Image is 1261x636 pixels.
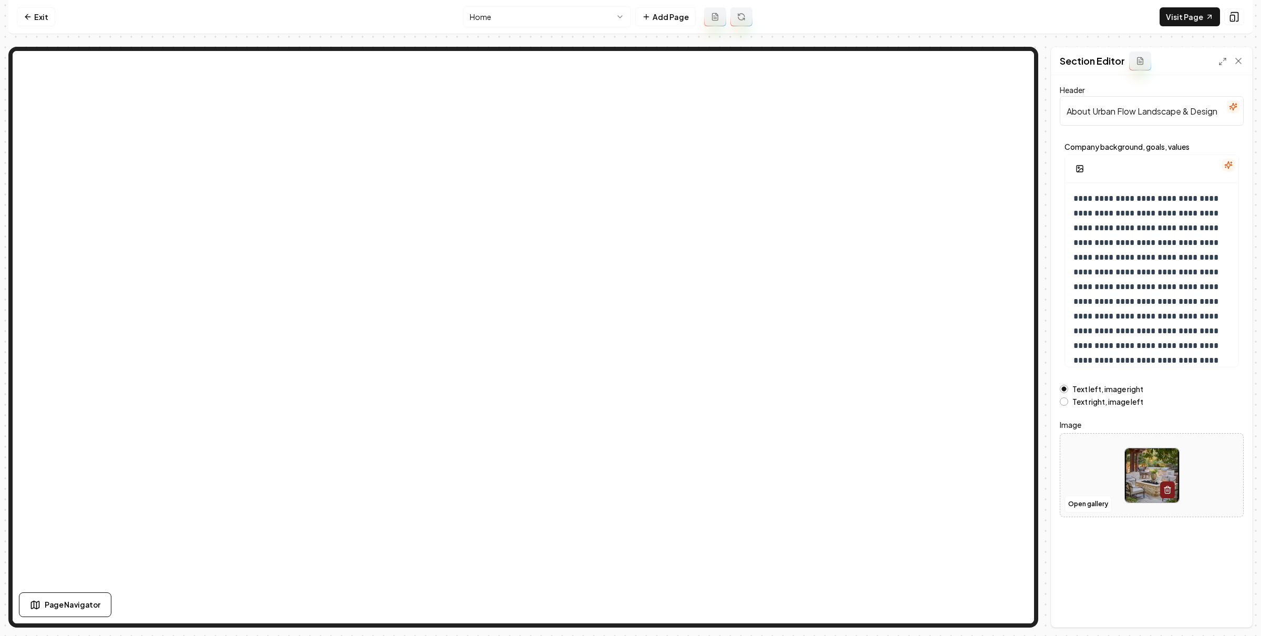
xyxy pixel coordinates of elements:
[1125,448,1179,502] img: image
[17,7,55,26] a: Exit
[1060,54,1125,68] h2: Section Editor
[1129,52,1151,70] button: Add admin section prompt
[635,7,696,26] button: Add Page
[1064,143,1239,150] label: Company background, goals, values
[19,592,111,617] button: Page Navigator
[1060,96,1244,126] input: Header
[730,7,752,26] button: Regenerate page
[1160,7,1220,26] a: Visit Page
[45,599,100,610] span: Page Navigator
[1069,159,1090,178] button: Add Image
[1064,496,1112,512] button: Open gallery
[1060,418,1244,431] label: Image
[1060,85,1085,95] label: Header
[704,7,726,26] button: Add admin page prompt
[1072,398,1143,405] label: Text right, image left
[1072,385,1143,393] label: Text left, image right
